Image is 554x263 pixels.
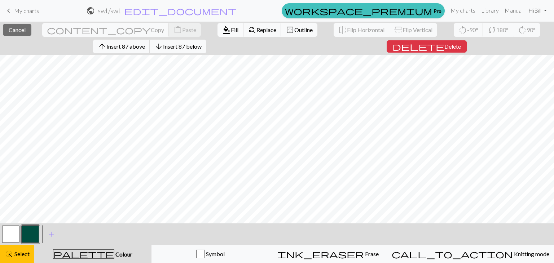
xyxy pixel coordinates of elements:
span: add [47,229,56,239]
button: Delete [387,40,467,53]
span: 90° [527,26,536,33]
a: Pro [282,3,445,18]
span: format_color_fill [222,25,231,35]
a: My charts [4,5,39,17]
button: Knitting mode [387,245,554,263]
span: Copy [151,26,164,33]
button: Cancel [3,24,31,36]
span: delete [392,41,444,52]
span: 180° [496,26,509,33]
span: Select [13,250,30,257]
button: Insert 87 above [93,40,150,53]
span: Flip Vertical [403,26,432,33]
button: Erase [269,245,387,263]
span: My charts [14,7,39,14]
span: Replace [256,26,276,33]
span: Insert 87 below [163,43,202,50]
button: Symbol [151,245,269,263]
span: rotate_left [458,25,467,35]
button: Fill [217,23,243,37]
a: My charts [448,3,478,18]
span: ink_eraser [277,249,364,259]
span: flip [338,25,347,35]
span: Outline [294,26,313,33]
span: Fill [231,26,238,33]
span: Cancel [9,26,26,33]
a: Manual [502,3,526,18]
span: highlight_alt [5,249,13,259]
button: 90° [513,23,540,37]
button: Flip Horizontal [334,23,390,37]
a: HiBill [526,3,550,18]
span: Flip Horizontal [347,26,384,33]
span: arrow_downward [154,41,163,52]
span: -90° [467,26,478,33]
span: border_outer [286,25,294,35]
a: Library [478,3,502,18]
span: Knitting mode [513,250,549,257]
span: public [86,6,95,16]
span: workspace_premium [285,6,432,16]
span: Colour [114,251,132,258]
button: Outline [281,23,317,37]
button: Copy [42,23,169,37]
span: edit_document [124,6,237,16]
span: flip [393,26,403,34]
span: sync [488,25,496,35]
button: Flip Vertical [389,23,437,37]
button: 180° [483,23,514,37]
span: content_copy [47,25,151,35]
h2: swt / swt [98,6,121,15]
span: find_replace [248,25,256,35]
span: Erase [364,250,379,257]
span: arrow_upward [98,41,106,52]
span: keyboard_arrow_left [4,6,13,16]
span: palette [53,249,114,259]
span: call_to_action [392,249,513,259]
span: rotate_right [518,25,527,35]
button: -90° [454,23,483,37]
button: Colour [34,245,151,263]
button: Insert 87 below [150,40,206,53]
span: Delete [444,43,461,50]
button: Replace [243,23,281,37]
span: Symbol [205,250,225,257]
span: Insert 87 above [106,43,145,50]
